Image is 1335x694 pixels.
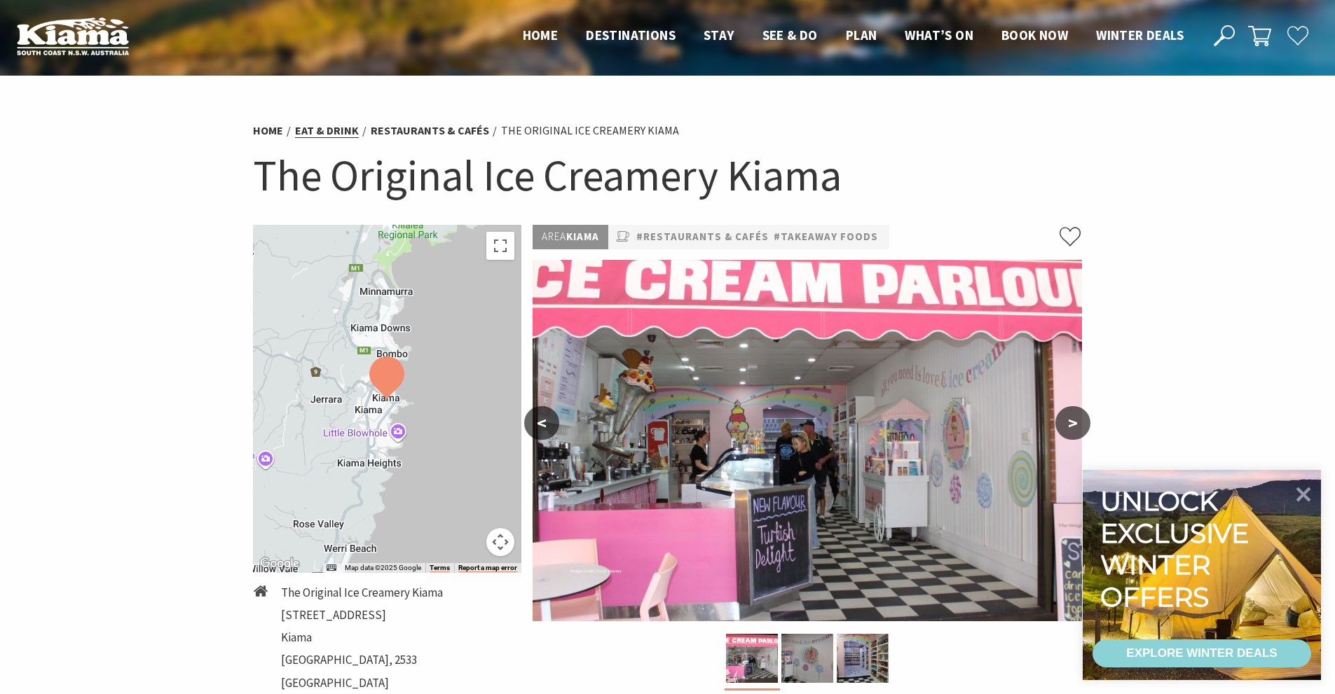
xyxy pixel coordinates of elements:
button: > [1055,406,1090,440]
button: < [524,406,559,440]
a: Eat & Drink [295,123,359,138]
a: Open this area in Google Maps (opens a new window) [256,555,303,573]
h1: The Original Ice Creamery Kiama [253,147,1083,204]
li: The Original Ice Creamery Kiama [501,122,679,140]
li: [STREET_ADDRESS] [281,606,443,625]
div: Unlock exclusive winter offers [1100,485,1255,613]
img: Kiama Logo [17,17,129,55]
span: Plan [846,27,877,43]
span: Area [542,230,566,243]
nav: Main Menu [509,25,1198,48]
li: Kiama [281,628,443,647]
span: What’s On [905,27,973,43]
span: Stay [704,27,734,43]
a: #Takeaway Foods [774,228,878,246]
span: Destinations [586,27,676,43]
button: Map camera controls [486,528,514,556]
a: #Restaurants & Cafés [636,228,769,246]
a: Report a map error [458,564,517,572]
li: The Original Ice Creamery Kiama [281,583,443,602]
span: See & Do [762,27,818,43]
button: Toggle fullscreen view [486,232,514,260]
a: EXPLORE WINTER DEALS [1093,639,1311,667]
a: Home [253,123,283,138]
p: Kiama [533,225,608,249]
li: [GEOGRAPHIC_DATA] [281,674,443,693]
span: Home [523,27,559,43]
span: Book now [1001,27,1068,43]
div: EXPLORE WINTER DEALS [1126,639,1277,667]
a: Terms [430,564,450,572]
img: Google [256,555,303,573]
li: [GEOGRAPHIC_DATA], 2533 [281,651,443,669]
span: Winter Deals [1096,27,1184,43]
button: Keyboard shortcuts [327,563,336,573]
span: Map data ©2025 Google [345,564,421,571]
a: Restaurants & Cafés [371,123,489,138]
